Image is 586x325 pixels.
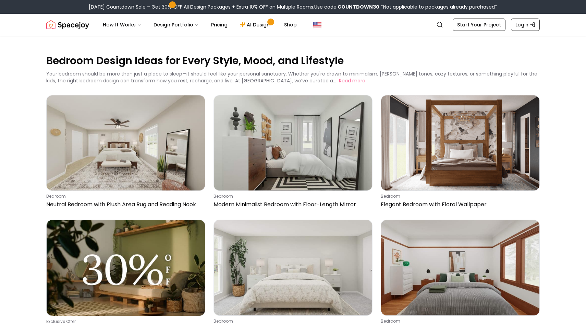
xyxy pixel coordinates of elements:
[379,3,497,10] span: *Not applicable to packages already purchased*
[89,3,497,10] div: [DATE] Countdown Sale – Get 30% OFF All Design Packages + Extra 10% OFF on Multiple Rooms.
[511,19,540,31] a: Login
[46,14,540,36] nav: Global
[47,220,205,315] img: Get 30% OFF All Design Packages
[213,318,370,324] p: bedroom
[46,70,537,84] p: Your bedroom should be more than just a place to sleep—it should feel like your personal sanctuar...
[213,194,370,199] p: bedroom
[46,200,203,209] p: Neutral Bedroom with Plush Area Rug and Reading Nook
[313,21,321,29] img: United States
[381,194,537,199] p: bedroom
[46,95,205,211] a: Neutral Bedroom with Plush Area Rug and Reading NookbedroomNeutral Bedroom with Plush Area Rug an...
[46,54,540,68] p: Bedroom Design Ideas for Every Style, Mood, and Lifestyle
[46,194,203,199] p: bedroom
[453,19,505,31] a: Start Your Project
[214,220,372,315] img: Bedroom Modern Elegant with Neutral Colors
[314,3,379,10] span: Use code:
[339,77,365,84] button: Read more
[213,200,370,209] p: Modern Minimalist Bedroom with Floor-Length Mirror
[381,220,539,315] img: Cozy Mid-Century Bedroom with Colorful Accents
[381,95,539,190] img: Elegant Bedroom with Floral Wallpaper
[46,319,203,324] p: Exclusive Offer
[279,18,302,32] a: Shop
[148,18,204,32] button: Design Portfolio
[213,95,373,211] a: Modern Minimalist Bedroom with Floor-Length MirrorbedroomModern Minimalist Bedroom with Floor-Len...
[46,18,89,32] a: Spacejoy
[234,18,277,32] a: AI Design
[46,18,89,32] img: Spacejoy Logo
[47,95,205,190] img: Neutral Bedroom with Plush Area Rug and Reading Nook
[381,200,537,209] p: Elegant Bedroom with Floral Wallpaper
[381,95,540,211] a: Elegant Bedroom with Floral WallpaperbedroomElegant Bedroom with Floral Wallpaper
[338,3,379,10] b: COUNTDOWN30
[206,18,233,32] a: Pricing
[214,95,372,190] img: Modern Minimalist Bedroom with Floor-Length Mirror
[97,18,147,32] button: How It Works
[97,18,302,32] nav: Main
[381,318,537,324] p: bedroom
